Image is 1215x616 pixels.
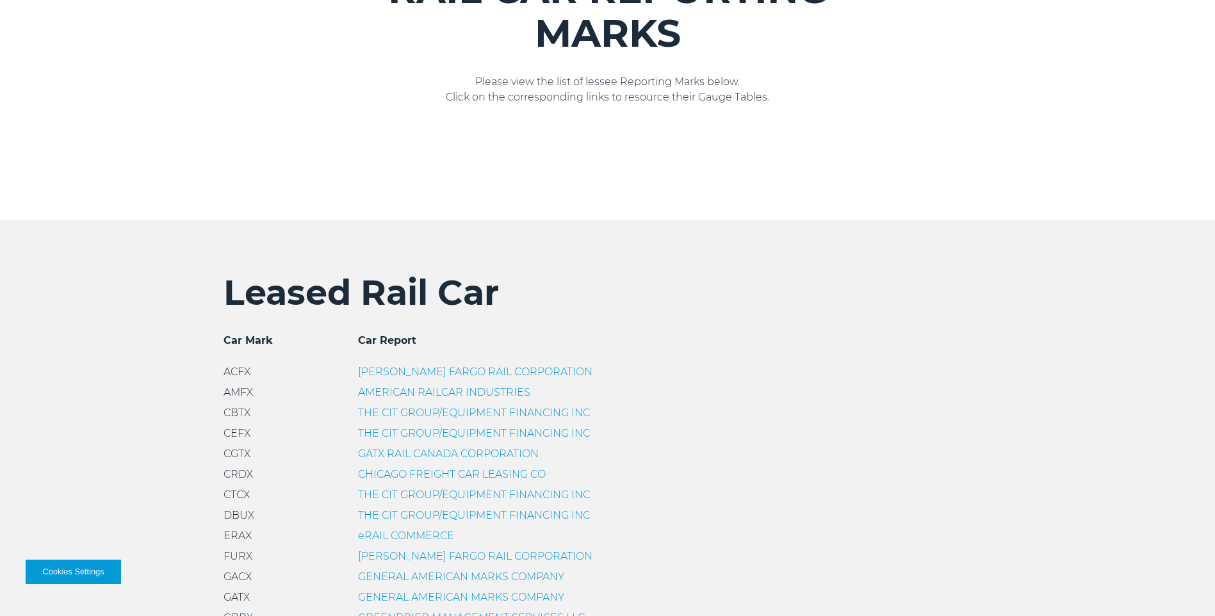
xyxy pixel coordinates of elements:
a: CHICAGO FREIGHT CAR LEASING CO [358,468,546,480]
span: DBUX [224,509,254,521]
span: ERAX [224,530,252,542]
a: GATX RAIL CANADA CORPORATION [358,448,539,460]
span: GATX [224,591,250,603]
span: FURX [224,550,252,562]
a: THE CIT GROUP/EQUIPMENT FINANCING INC [358,489,590,501]
button: Cookies Settings [26,560,121,584]
a: GENERAL AMERICAN MARKS COMPANY [358,571,564,583]
h2: Leased Rail Car [224,272,992,314]
span: CTCX [224,489,250,501]
a: GENERAL AMERICAN MARKS COMPANY [358,591,564,603]
span: AMFX [224,386,253,398]
p: Please view the list of lessee Reporting Marks below. Click on the corresponding links to resourc... [316,74,899,105]
span: CEFX [224,427,250,439]
a: THE CIT GROUP/EQUIPMENT FINANCING INC [358,407,590,419]
span: Car Report [358,334,416,346]
span: Car Mark [224,334,273,346]
a: AMERICAN RAILCAR INDUSTRIES [358,386,530,398]
span: CRDX [224,468,253,480]
a: [PERSON_NAME] FARGO RAIL CORPORATION [358,366,592,378]
a: eRAIL COMMERCE [358,530,454,542]
span: GACX [224,571,252,583]
a: THE CIT GROUP/EQUIPMENT FINANCING INC [358,509,590,521]
a: [PERSON_NAME] FARGO RAIL CORPORATION [358,550,592,562]
span: CBTX [224,407,250,419]
span: ACFX [224,366,250,378]
a: THE CIT GROUP/EQUIPMENT FINANCING INC [358,427,590,439]
span: CGTX [224,448,250,460]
